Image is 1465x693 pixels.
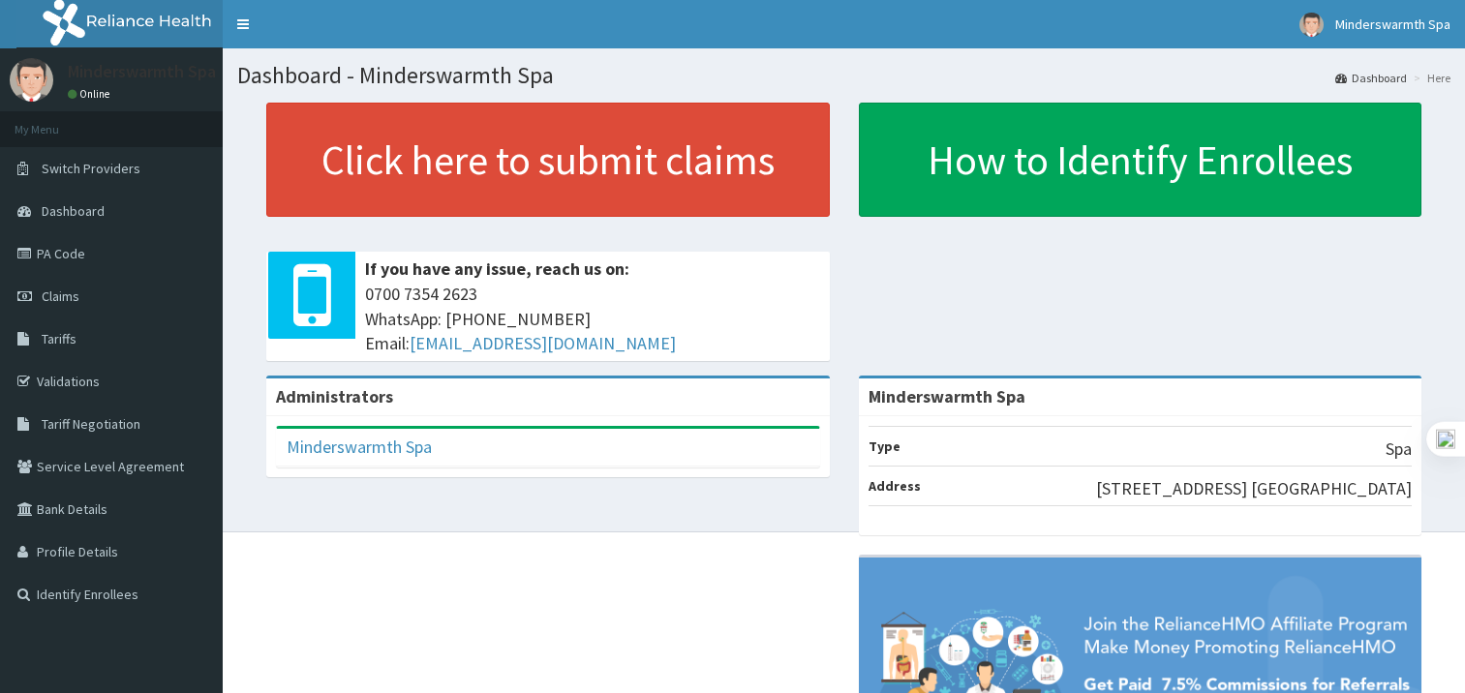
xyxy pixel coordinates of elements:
a: Click here to submit claims [266,103,830,217]
img: User Image [1299,13,1324,37]
b: Administrators [276,385,393,407]
span: Tariffs [42,330,76,347]
b: Address [869,477,921,495]
span: Switch Providers [42,160,140,177]
span: Dashboard [42,202,105,220]
span: Tariff Negotiation [42,415,140,433]
p: [STREET_ADDRESS] [GEOGRAPHIC_DATA] [1096,476,1412,501]
img: User Image [10,58,53,102]
span: Minderswarmth Spa [1335,15,1450,33]
span: Claims [42,287,79,305]
b: If you have any issue, reach us on: [365,257,629,280]
p: Minderswarmth Spa [68,63,216,80]
a: Dashboard [1335,70,1407,86]
span: 0700 7354 2623 WhatsApp: [PHONE_NUMBER] Email: [365,282,820,356]
a: Minderswarmth Spa [287,436,432,458]
h1: Dashboard - Minderswarmth Spa [237,63,1450,88]
li: Here [1409,70,1450,86]
b: Type [869,437,900,455]
a: [EMAIL_ADDRESS][DOMAIN_NAME] [410,332,676,354]
a: Online [68,87,114,101]
p: Spa [1386,437,1412,462]
strong: Minderswarmth Spa [869,385,1025,407]
a: How to Identify Enrollees [859,103,1422,217]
